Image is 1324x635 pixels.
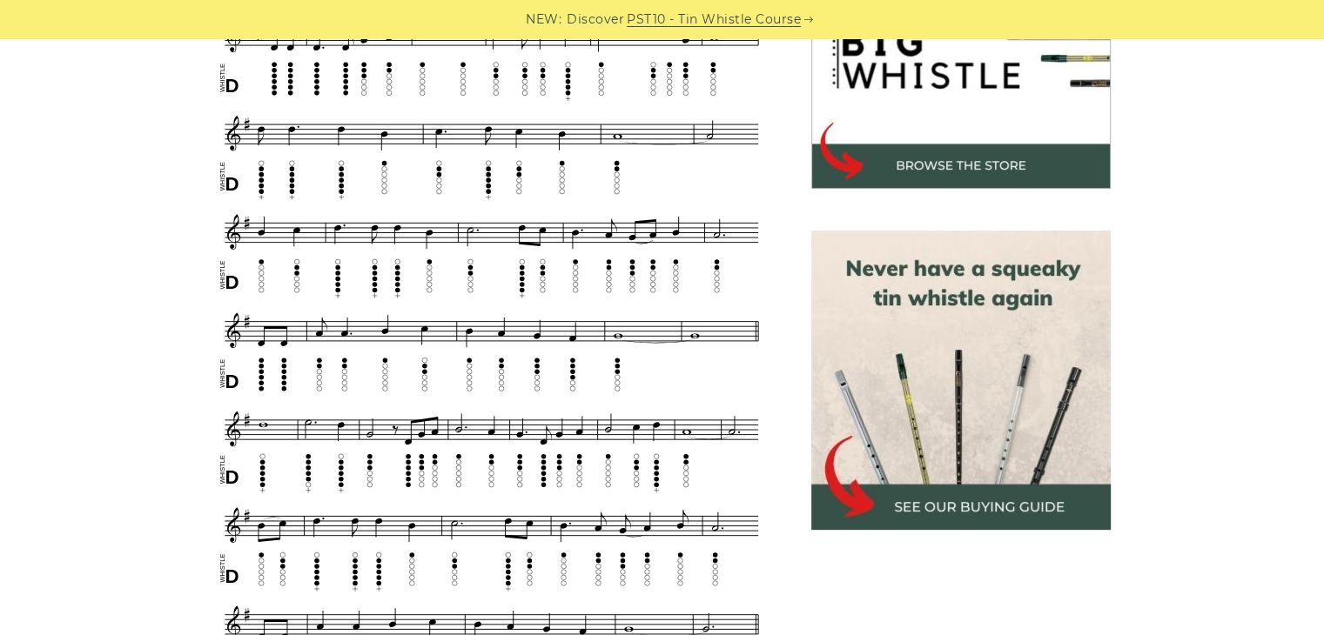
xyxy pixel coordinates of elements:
[811,231,1111,530] img: tin whistle buying guide
[567,10,624,30] span: Discover
[526,10,561,30] span: NEW:
[627,10,801,30] a: PST10 - Tin Whistle Course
